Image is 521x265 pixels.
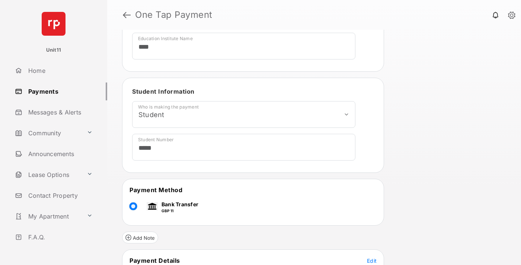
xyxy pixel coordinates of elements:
a: My Apartment [12,207,84,225]
span: Payment Details [130,257,180,264]
a: F.A.Q. [12,228,107,246]
button: Add Note [122,232,158,243]
a: Payments [12,83,107,100]
span: Student Information [132,88,195,95]
a: Announcements [12,145,107,163]
span: Edit [367,258,377,264]
strong: One Tap Payment [135,10,212,19]
img: svg+xml;base64,PHN2ZyB4bWxucz0iaHR0cDovL3d3dy53My5vcmcvMjAwMC9zdmciIHdpZHRoPSI2NCIgaGVpZ2h0PSI2NC... [42,12,65,36]
a: Community [12,124,84,142]
a: Home [12,62,107,80]
p: Unit11 [46,46,61,54]
span: Payment Method [130,186,182,194]
a: Contact Property [12,187,107,204]
button: Edit [367,257,377,264]
p: GBP 11 [162,208,198,214]
p: Bank Transfer [162,200,198,208]
img: bank.png [147,202,158,210]
a: Messages & Alerts [12,103,107,121]
a: Lease Options [12,166,84,184]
